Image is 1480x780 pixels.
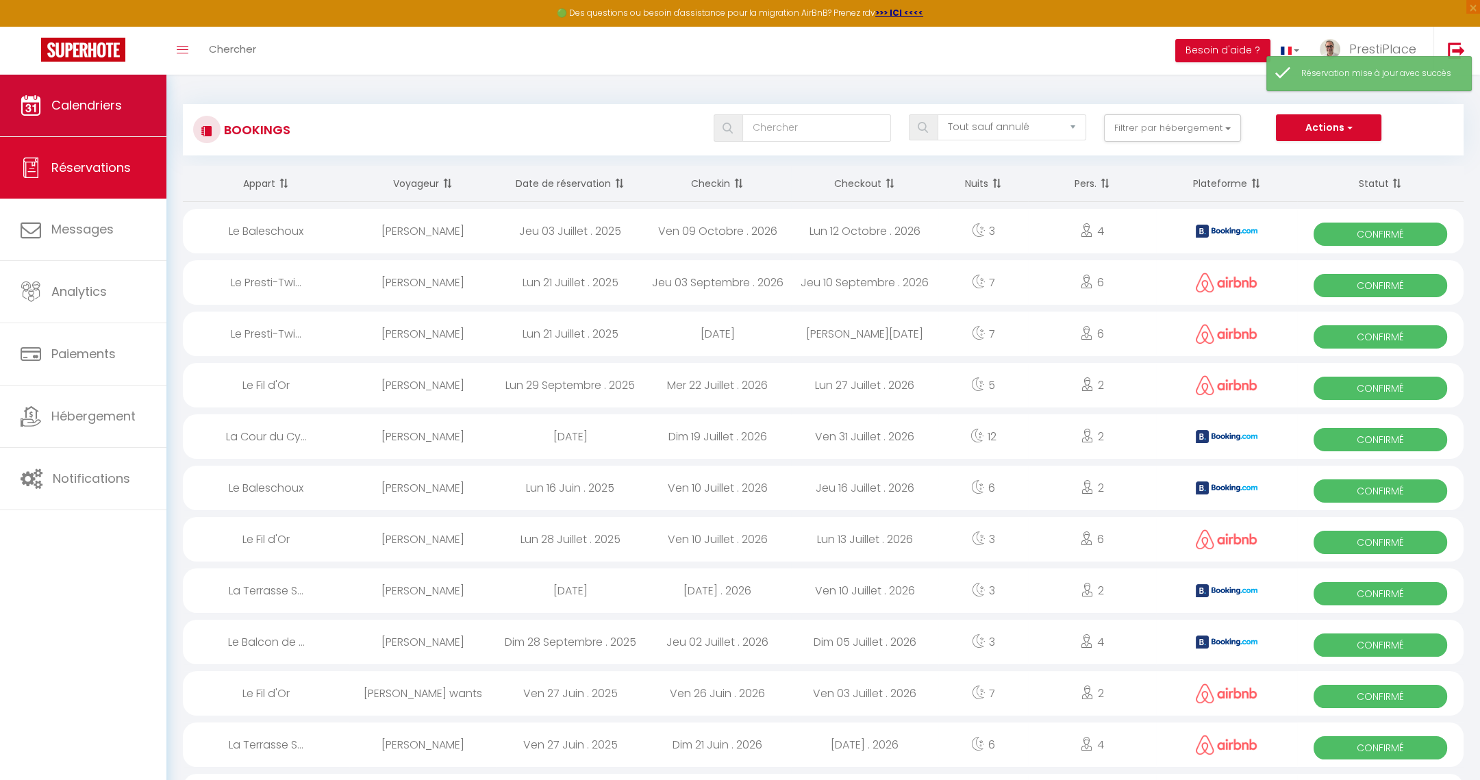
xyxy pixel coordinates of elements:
span: PrestiPlace [1349,40,1416,58]
input: Chercher [742,114,891,142]
th: Sort by rentals [183,166,349,202]
a: Chercher [199,27,266,75]
th: Sort by nights [938,166,1028,202]
span: Notifications [53,470,130,487]
button: Actions [1276,114,1381,142]
button: Besoin d'aide ? [1175,39,1270,62]
span: Réservations [51,159,131,176]
span: Paiements [51,345,116,362]
th: Sort by booking date [497,166,644,202]
img: logout [1448,42,1465,59]
img: ... [1320,39,1340,60]
span: Calendriers [51,97,122,114]
th: Sort by people [1028,166,1156,202]
span: Chercher [209,42,256,56]
th: Sort by checkin [644,166,791,202]
img: Super Booking [41,38,125,62]
span: Hébergement [51,407,136,425]
h3: Bookings [221,114,290,145]
th: Sort by checkout [791,166,938,202]
th: Sort by channel [1156,166,1297,202]
span: Messages [51,221,114,238]
a: >>> ICI <<<< [875,7,923,18]
a: ... PrestiPlace [1309,27,1433,75]
div: Réservation mise à jour avec succès [1301,67,1457,80]
th: Sort by status [1297,166,1464,202]
th: Sort by guest [349,166,497,202]
button: Filtrer par hébergement [1104,114,1241,142]
span: Analytics [51,283,107,300]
